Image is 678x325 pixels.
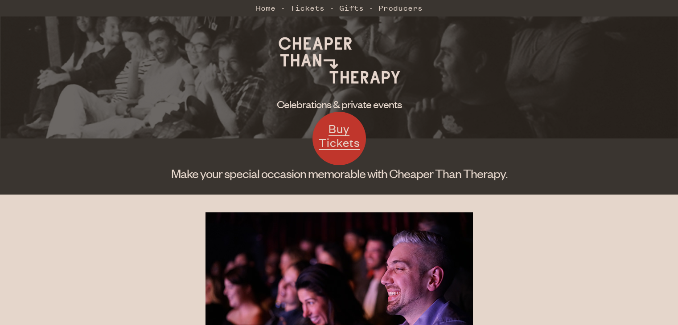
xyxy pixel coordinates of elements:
[312,112,366,165] a: Buy Tickets
[272,27,406,93] img: Cheaper Than Therapy
[319,121,360,150] span: Buy Tickets
[102,165,576,181] h1: Make your special occasion memorable with Cheaper Than Therapy.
